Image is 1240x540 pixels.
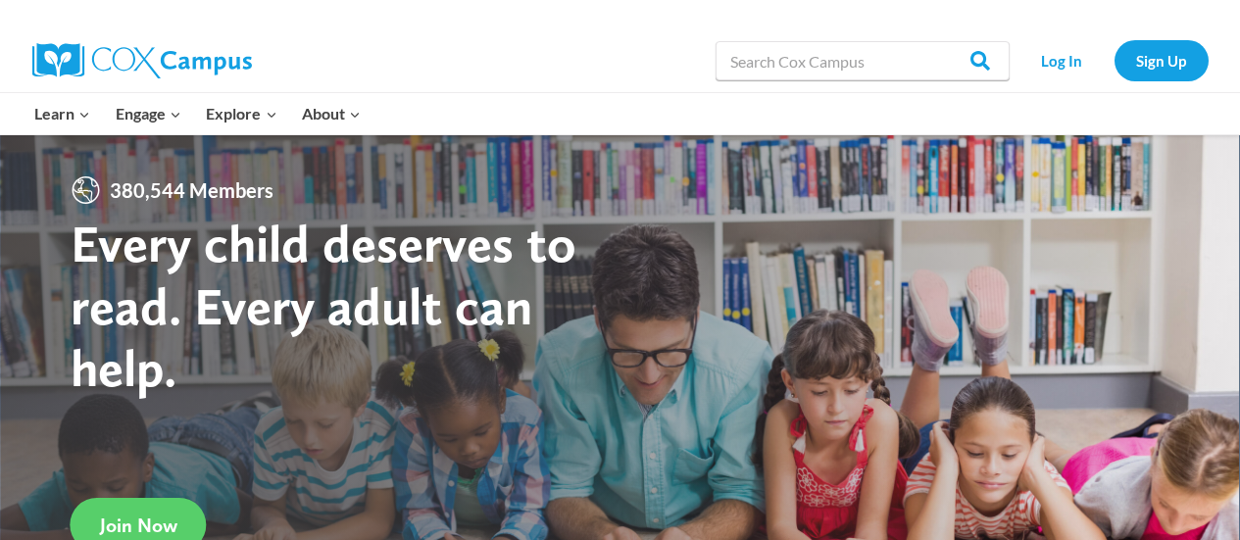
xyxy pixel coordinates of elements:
[206,101,276,126] span: Explore
[71,212,576,399] strong: Every child deserves to read. Every adult can help.
[1019,40,1209,80] nav: Secondary Navigation
[23,93,373,134] nav: Primary Navigation
[32,43,252,78] img: Cox Campus
[302,101,361,126] span: About
[34,101,90,126] span: Learn
[1019,40,1105,80] a: Log In
[116,101,181,126] span: Engage
[716,41,1010,80] input: Search Cox Campus
[100,514,177,537] span: Join Now
[102,174,281,206] span: 380,544 Members
[1115,40,1209,80] a: Sign Up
